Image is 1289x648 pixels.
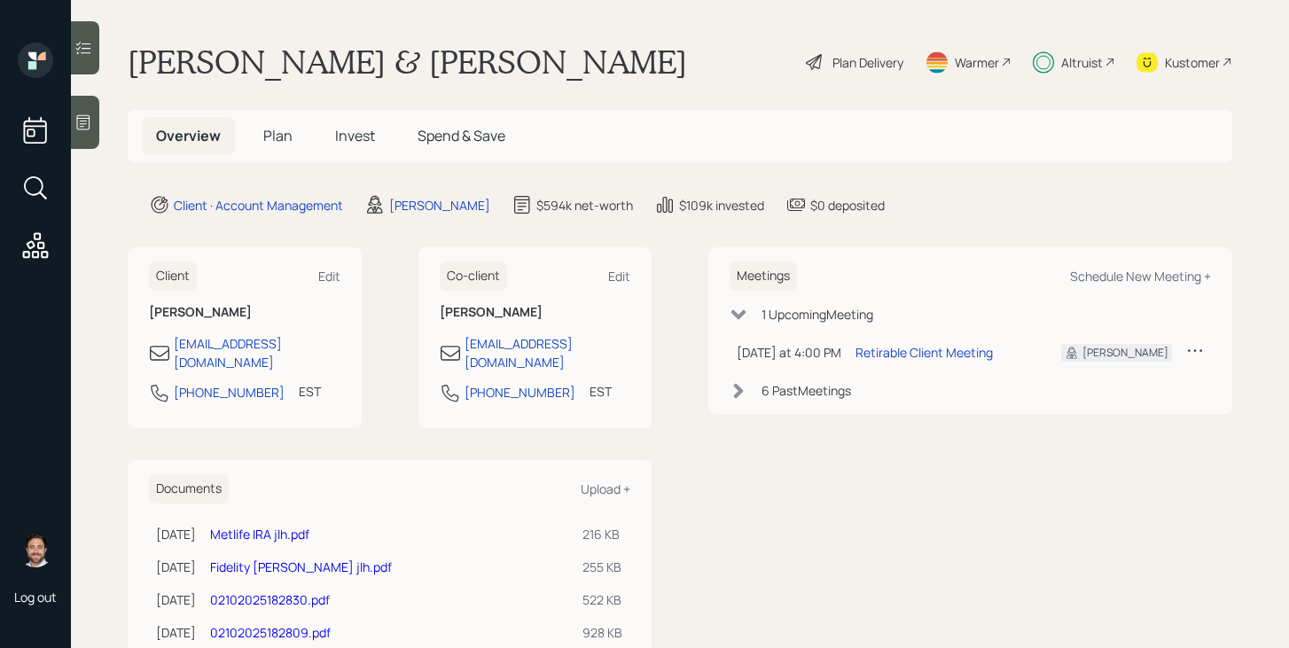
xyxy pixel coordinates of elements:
div: 255 KB [582,558,623,576]
h6: Client [149,262,197,291]
div: Retirable Client Meeting [855,343,993,362]
h6: Meetings [730,262,797,291]
div: [DATE] [156,558,196,576]
h6: Documents [149,474,229,504]
div: Client · Account Management [174,196,343,215]
img: michael-russo-headshot.png [18,532,53,567]
span: Plan [263,126,293,145]
a: Metlife IRA jlh.pdf [210,526,309,543]
div: [EMAIL_ADDRESS][DOMAIN_NAME] [465,334,631,371]
span: Overview [156,126,221,145]
div: [DATE] at 4:00 PM [737,343,841,362]
div: Schedule New Meeting + [1070,268,1211,285]
div: [PERSON_NAME] [389,196,490,215]
div: [EMAIL_ADDRESS][DOMAIN_NAME] [174,334,340,371]
div: [DATE] [156,590,196,609]
h1: [PERSON_NAME] & [PERSON_NAME] [128,43,687,82]
div: $594k net-worth [536,196,633,215]
h6: Co-client [440,262,507,291]
div: 216 KB [582,525,623,543]
div: Upload + [581,480,630,497]
a: 02102025182809.pdf [210,624,331,641]
a: 02102025182830.pdf [210,591,330,608]
h6: [PERSON_NAME] [440,305,631,320]
div: Log out [14,589,57,605]
div: EST [299,382,321,401]
div: Kustomer [1165,53,1220,72]
div: $0 deposited [810,196,885,215]
div: EST [590,382,612,401]
div: 1 Upcoming Meeting [762,305,873,324]
div: [PHONE_NUMBER] [465,383,575,402]
div: 6 Past Meeting s [762,381,851,400]
div: Plan Delivery [832,53,903,72]
span: Spend & Save [418,126,505,145]
div: [PHONE_NUMBER] [174,383,285,402]
div: $109k invested [679,196,764,215]
div: [DATE] [156,525,196,543]
div: [DATE] [156,623,196,642]
div: Altruist [1061,53,1103,72]
a: Fidelity [PERSON_NAME] jlh.pdf [210,558,392,575]
div: [PERSON_NAME] [1082,345,1168,361]
div: Edit [318,268,340,285]
div: 522 KB [582,590,623,609]
div: Edit [608,268,630,285]
h6: [PERSON_NAME] [149,305,340,320]
div: Warmer [955,53,999,72]
div: 928 KB [582,623,623,642]
span: Invest [335,126,375,145]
